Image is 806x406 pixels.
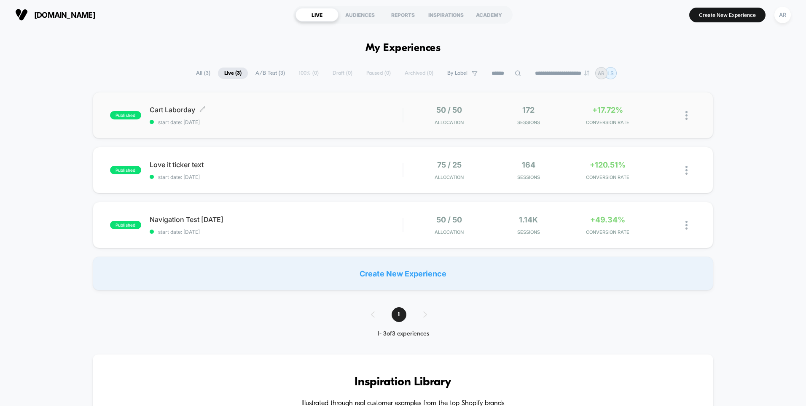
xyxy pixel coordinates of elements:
[110,166,141,174] span: published
[436,215,462,224] span: 50 / 50
[584,70,589,76] img: end
[424,8,467,22] div: INSPIRATIONS
[249,68,291,79] span: A/B Test ( 3 )
[110,221,141,229] span: published
[570,119,645,125] span: CONVERSION RATE
[447,70,467,76] span: By Label
[150,215,403,224] span: Navigation Test [DATE]
[590,160,626,169] span: +120.51%
[218,68,248,79] span: Live ( 3 )
[392,307,406,322] span: 1
[190,68,217,79] span: All ( 3 )
[436,106,462,114] span: 50 / 50
[150,174,403,180] span: start date: [DATE]
[590,215,625,224] span: +49.34%
[774,7,791,23] div: AR
[522,106,535,114] span: 172
[34,11,95,19] span: [DOMAIN_NAME]
[435,174,464,180] span: Allocation
[772,6,793,24] button: AR
[685,111,688,120] img: close
[118,376,688,389] h3: Inspiration Library
[689,8,766,22] button: Create New Experience
[685,221,688,230] img: close
[570,174,645,180] span: CONVERSION RATE
[382,8,424,22] div: REPORTS
[491,174,566,180] span: Sessions
[467,8,510,22] div: ACADEMY
[365,42,441,54] h1: My Experiences
[522,160,535,169] span: 164
[685,166,688,175] img: close
[110,111,141,119] span: published
[435,119,464,125] span: Allocation
[491,229,566,235] span: Sessions
[592,106,623,114] span: +17.72%
[13,8,98,22] button: [DOMAIN_NAME]
[363,330,444,338] div: 1 - 3 of 3 experiences
[93,257,713,290] div: Create New Experience
[607,70,614,76] p: LS
[570,229,645,235] span: CONVERSION RATE
[339,8,382,22] div: AUDIENCES
[296,8,339,22] div: LIVE
[15,8,28,21] img: Visually logo
[150,160,403,169] span: Love it ticker text
[437,160,462,169] span: 75 / 25
[150,229,403,235] span: start date: [DATE]
[150,119,403,125] span: start date: [DATE]
[435,229,464,235] span: Allocation
[150,106,403,114] span: Cart Laborday
[519,215,538,224] span: 1.14k
[491,119,566,125] span: Sessions
[598,70,604,76] p: AR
